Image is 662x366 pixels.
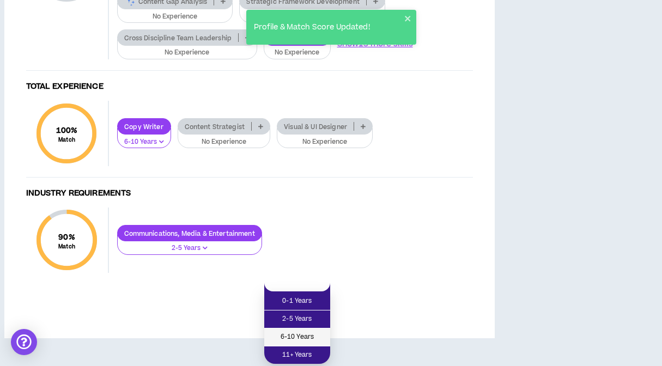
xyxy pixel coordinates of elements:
[117,128,171,149] button: 6-10 Years
[117,3,233,23] button: No Experience
[58,243,75,251] small: Match
[56,136,78,144] small: Match
[277,128,373,149] button: No Experience
[56,125,78,136] span: 100 %
[239,3,385,23] button: No Experience
[124,137,164,147] p: 6-10 Years
[277,123,354,131] p: Visual & UI Designer
[118,34,238,42] p: Cross Discipline Team Leadership
[26,188,473,199] h4: Industry Requirements
[124,243,255,253] p: 2-5 Years
[26,82,473,92] h4: Total Experience
[178,128,271,149] button: No Experience
[178,123,252,131] p: Content Strategist
[118,123,171,131] p: Copy Writer
[185,137,264,147] p: No Experience
[117,39,258,59] button: No Experience
[271,349,324,361] span: 11+ Years
[284,137,366,147] p: No Experience
[58,231,75,243] span: 90 %
[124,48,251,58] p: No Experience
[271,331,324,343] span: 6-10 Years
[271,295,324,307] span: 0-1 Years
[11,329,37,355] div: Open Intercom Messenger
[117,234,262,255] button: 2-5 Years
[124,12,226,22] p: No Experience
[271,313,324,325] span: 2-5 Years
[251,19,404,36] div: Profile & Match Score Updated!
[404,14,412,23] button: close
[118,229,262,237] p: Communications, Media & Entertainment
